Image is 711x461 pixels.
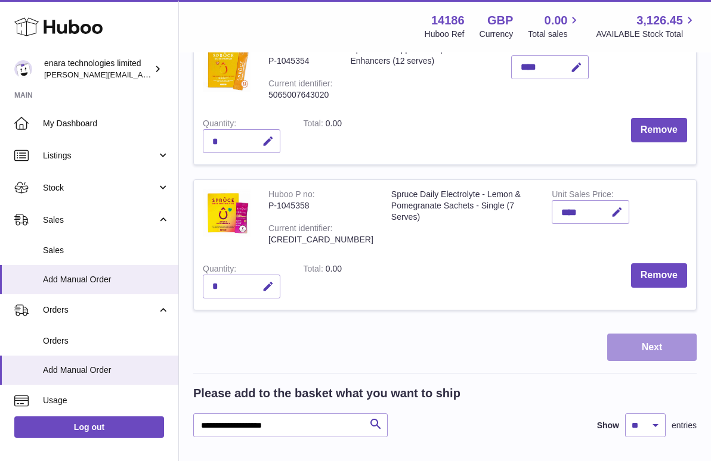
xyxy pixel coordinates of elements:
strong: 14186 [431,13,465,29]
div: enara technologies limited [44,58,152,80]
span: 3,126.45 [636,13,683,29]
span: Stock [43,182,157,194]
div: [CREDIT_CARD_NUMBER] [268,234,373,245]
span: AVAILABLE Stock Total [596,29,697,40]
span: [PERSON_NAME][EMAIL_ADDRESS][DOMAIN_NAME] [44,70,239,79]
span: Listings [43,150,157,161]
span: Add Manual Order [43,365,169,376]
img: Dee@enara.co [14,60,32,78]
div: Huboo Ref [425,29,465,40]
span: Total sales [528,29,581,40]
span: Sales [43,245,169,256]
a: Log out [14,416,164,438]
td: Spruce Daily Electrolyte - Lemon & Pomegranate Sachets - Single (7 Serves) [382,180,543,254]
label: Quantity [203,119,236,131]
span: Orders [43,335,169,347]
img: Spruce Pineapple & Grapefruit Water Enhancers (12 serves) [203,44,251,92]
label: Total [303,264,325,276]
span: entries [672,420,697,431]
button: Remove [631,118,687,142]
label: Unit Sales Price [552,189,613,202]
a: 3,126.45 AVAILABLE Stock Total [596,13,697,40]
div: 5065007643020 [268,89,332,101]
span: Usage [43,395,169,406]
span: Sales [43,214,157,226]
label: Quantity [203,264,236,276]
div: P-1045354 [268,55,332,67]
div: Current identifier [268,223,332,236]
button: Remove [631,263,687,288]
div: P-1045358 [268,200,373,211]
span: 0.00 [326,264,342,273]
label: Total [303,119,325,131]
img: Spruce Daily Electrolyte - Lemon & Pomegranate Sachets - Single (7 Serves) [203,189,251,236]
span: My Dashboard [43,118,169,129]
a: 0.00 Total sales [528,13,581,40]
button: Next [607,334,697,362]
span: Orders [43,304,157,316]
div: Huboo P no [268,189,315,202]
label: Show [597,420,619,431]
td: Spruce Pineapple & Grapefruit Water Enhancers (12 serves) [341,35,502,109]
h2: Please add to the basket what you want to ship [193,385,460,401]
strong: GBP [487,13,513,29]
div: Current identifier [268,79,332,91]
div: Currency [480,29,514,40]
span: 0.00 [326,119,342,128]
span: Add Manual Order [43,274,169,285]
span: 0.00 [545,13,568,29]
